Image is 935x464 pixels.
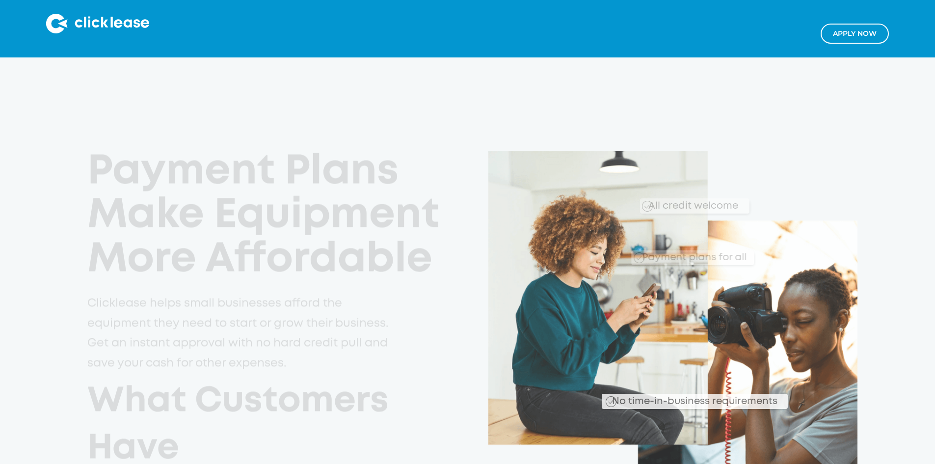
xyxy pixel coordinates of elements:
[821,24,889,44] a: Apply NOw
[609,192,749,214] div: All credit welcome
[638,245,747,265] div: Payment plans for all
[46,14,149,33] img: Clicklease logo
[87,150,459,282] h1: Payment Plans Make Equipment More Affordable
[642,201,653,212] img: Checkmark_callout
[634,253,644,264] img: Checkmark_callout
[87,294,394,373] p: Clicklease helps small businesses afford the equipment they need to start or grow their business....
[605,396,616,407] img: Checkmark_callout
[556,384,788,409] div: No time-in-business requirements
